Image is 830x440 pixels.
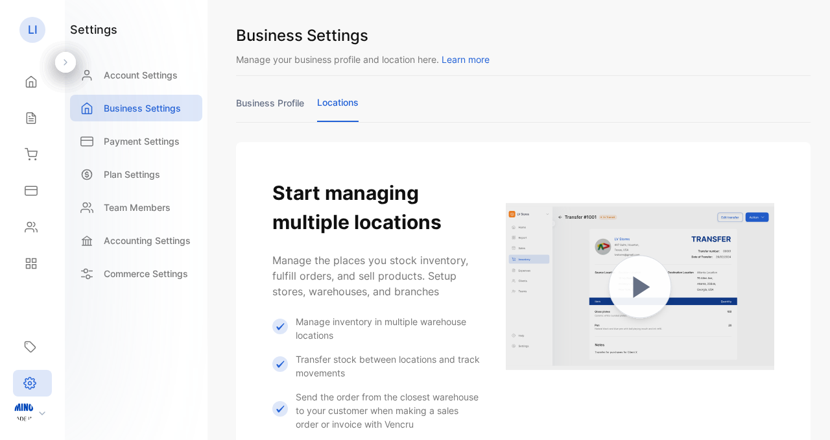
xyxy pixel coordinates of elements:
[272,356,288,372] img: Icon
[70,227,202,254] a: Accounting Settings
[296,352,480,380] p: Transfer stock between locations and track movements
[104,234,191,247] p: Accounting Settings
[70,194,202,221] a: Team Members
[317,95,359,122] a: locations
[272,319,288,334] img: Icon
[14,402,34,421] img: profile
[104,167,160,181] p: Plan Settings
[70,128,202,154] a: Payment Settings
[104,101,181,115] p: Business Settings
[272,178,480,237] h1: Start managing multiple locations
[104,201,171,214] p: Team Members
[70,260,202,287] a: Commerce Settings
[104,267,188,280] p: Commerce Settings
[296,390,480,431] p: Send the order from the closest warehouse to your customer when making a sales order or invoice w...
[506,179,774,398] a: Multi-location-Feature gating
[272,401,288,417] img: Icon
[776,385,830,440] iframe: LiveChat chat widget
[236,53,811,66] p: Manage your business profile and location here.
[104,68,178,82] p: Account Settings
[70,161,202,188] a: Plan Settings
[70,95,202,121] a: Business Settings
[442,54,490,65] span: Learn more
[104,134,180,148] p: Payment Settings
[272,254,468,298] span: Manage the places you stock inventory, fulfill orders, and sell products. Setup stores, warehouse...
[236,24,811,47] h1: Business Settings
[70,62,202,88] a: Account Settings
[28,21,38,38] p: LI
[296,315,480,342] p: Manage inventory in multiple warehouse locations
[506,179,774,394] img: Multi-location-Feature gating
[236,96,304,121] a: business profile
[70,21,117,38] h1: settings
